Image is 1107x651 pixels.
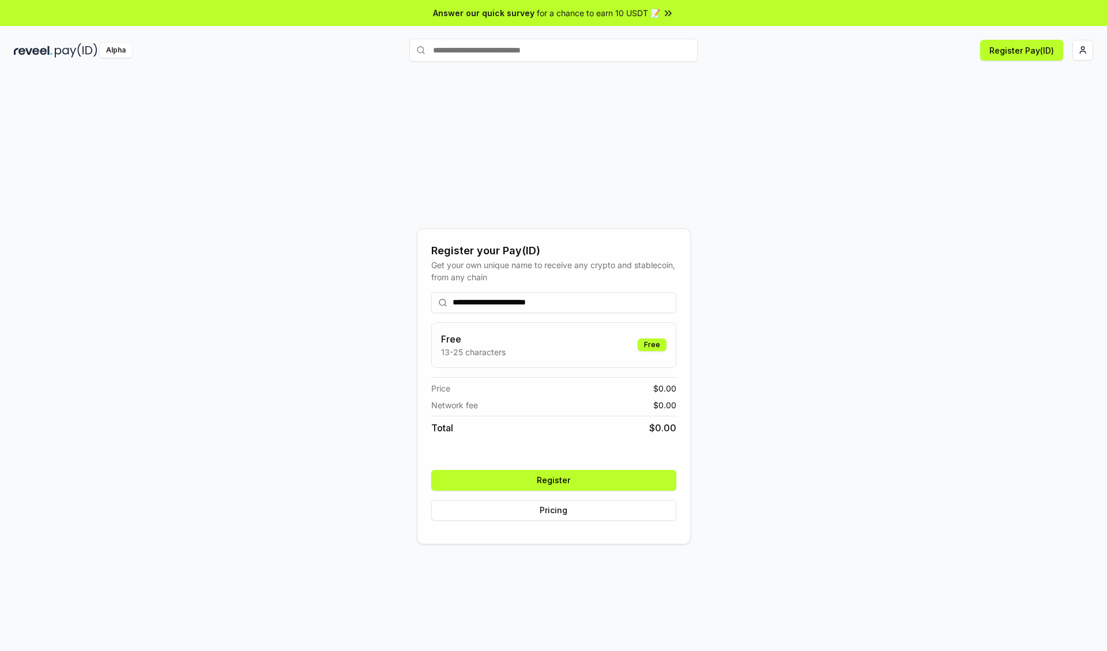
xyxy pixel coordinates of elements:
[638,338,667,351] div: Free
[55,43,97,58] img: pay_id
[431,382,450,394] span: Price
[653,382,676,394] span: $ 0.00
[653,399,676,411] span: $ 0.00
[431,243,676,259] div: Register your Pay(ID)
[537,7,660,19] span: for a chance to earn 10 USDT 📝
[441,346,506,358] p: 13-25 characters
[980,40,1063,61] button: Register Pay(ID)
[431,399,478,411] span: Network fee
[431,500,676,521] button: Pricing
[100,43,132,58] div: Alpha
[433,7,534,19] span: Answer our quick survey
[649,421,676,435] span: $ 0.00
[431,421,453,435] span: Total
[14,43,52,58] img: reveel_dark
[441,332,506,346] h3: Free
[431,259,676,283] div: Get your own unique name to receive any crypto and stablecoin, from any chain
[431,470,676,491] button: Register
